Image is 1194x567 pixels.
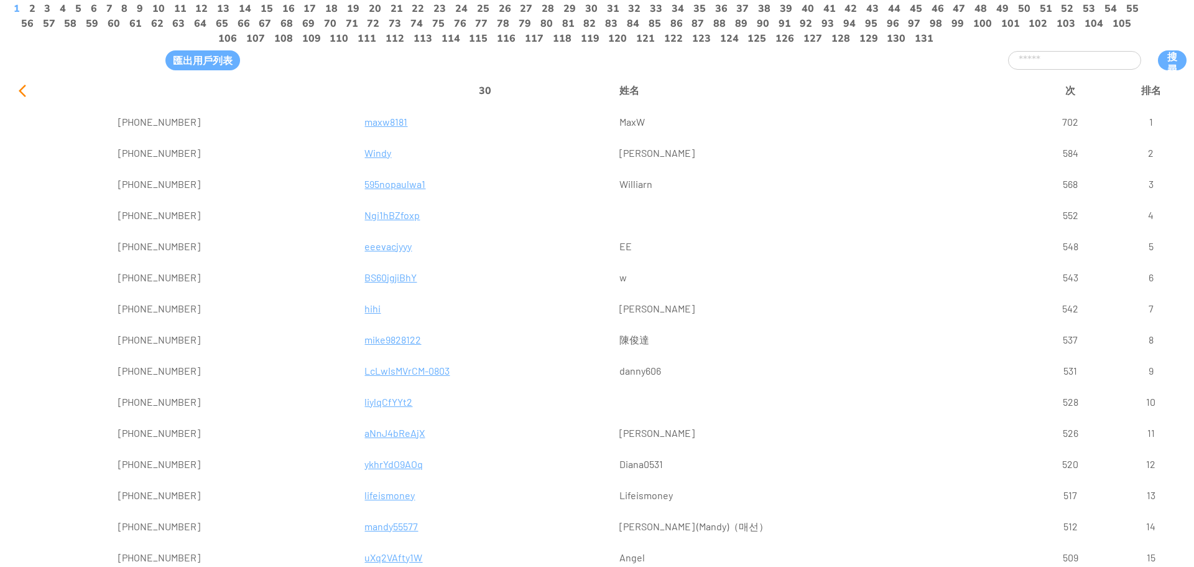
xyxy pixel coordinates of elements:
span: 21 [391,2,403,16]
span: 131 [915,32,933,45]
p: ykhrYdO9AOq [364,449,605,479]
span: 7 [106,2,113,16]
span: 119 [581,32,599,45]
span: 66 [238,17,250,30]
span: 5 [75,2,81,16]
span: 40 [802,2,814,16]
p: [PERSON_NAME] [619,294,695,324]
span: 100 [973,17,992,30]
span: 22 [412,2,424,16]
span: 32 [628,2,641,16]
span: 9 [137,2,143,16]
span: 18 [325,2,338,16]
span: 65 [216,17,228,30]
p: [PHONE_NUMBER] [118,263,351,293]
p: 584 [1040,138,1101,168]
span: 10 [152,2,165,16]
span: 46 [932,2,944,16]
span: 86 [670,17,683,30]
span: 108 [274,32,293,45]
span: 98 [930,17,942,30]
span: 121 [636,32,655,45]
p: 595nopaulwa1 [364,169,605,199]
span: 82 [583,17,596,30]
p: 次 [1040,76,1101,106]
p: aNnJ4bReAjX [364,418,605,448]
span: 111 [358,32,376,45]
span: 8 [121,2,127,16]
span: 126 [775,32,794,45]
p: [PHONE_NUMBER] [118,232,351,261]
span: 124 [720,32,739,45]
span: 29 [563,2,576,16]
p: [PERSON_NAME] (Mandy)（매선） [619,512,769,541]
span: 50 [1018,2,1030,16]
span: 24 [455,2,468,16]
p: 11 [1115,418,1187,448]
p: 531 [1040,356,1101,386]
span: 17 [303,2,316,16]
span: 38 [758,2,771,16]
span: 13 [217,2,229,16]
p: 552 [1040,200,1101,230]
span: 30 [585,2,598,16]
p: 702 [1040,107,1101,137]
span: 109 [302,32,321,45]
p: [PHONE_NUMBER] [118,294,351,324]
span: 75 [432,17,445,30]
p: Windy [364,138,605,168]
span: 106 [218,32,237,45]
span: 110 [330,32,348,45]
span: 26 [499,2,511,16]
span: 97 [908,17,920,30]
span: 105 [1113,17,1131,30]
p: LcLwIsMVrCM-0803 [364,356,605,386]
p: [PHONE_NUMBER] [118,387,351,417]
p: danny606 [619,356,661,386]
span: 80 [540,17,553,30]
p: 12 [1115,449,1187,479]
span: 35 [693,2,706,16]
span: 41 [823,2,836,16]
span: 53 [1083,2,1095,16]
span: 73 [389,17,401,30]
span: 6 [91,2,97,16]
span: 20 [369,2,381,16]
span: 16 [282,2,295,16]
span: 11 [174,2,187,16]
p: Ngi1hBZfoxp [364,200,605,230]
span: 54 [1104,2,1117,16]
span: 58 [64,17,76,30]
span: 27 [520,2,532,16]
p: [PHONE_NUMBER] [118,138,351,168]
span: 120 [608,32,627,45]
span: 116 [497,32,516,45]
p: 排名 [1115,76,1187,106]
p: hihi [364,294,605,324]
span: 15 [261,2,273,16]
span: 51 [1040,2,1052,16]
span: 47 [953,2,965,16]
span: 101 [1001,17,1020,30]
p: 2 [1115,138,1187,168]
span: 52 [1061,2,1073,16]
p: [PHONE_NUMBER] [118,449,351,479]
p: Lifeismoney [619,480,673,510]
button: 匯出用戶列表 [165,50,240,70]
span: 117 [525,32,544,45]
p: 30 [364,76,605,106]
p: 姓名 [619,76,1026,106]
p: Williarn [619,169,652,199]
span: 69 [302,17,315,30]
span: 31 [607,2,619,16]
p: [PHONE_NUMBER] [118,169,351,199]
span: 88 [713,17,726,30]
p: 9 [1115,356,1187,386]
p: 8 [1115,325,1187,355]
button: 搜尋 [1158,50,1187,70]
span: 128 [831,32,850,45]
p: 3 [1115,169,1187,199]
span: 129 [859,32,878,45]
span: 123 [692,32,711,45]
p: [PERSON_NAME] [619,418,695,448]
